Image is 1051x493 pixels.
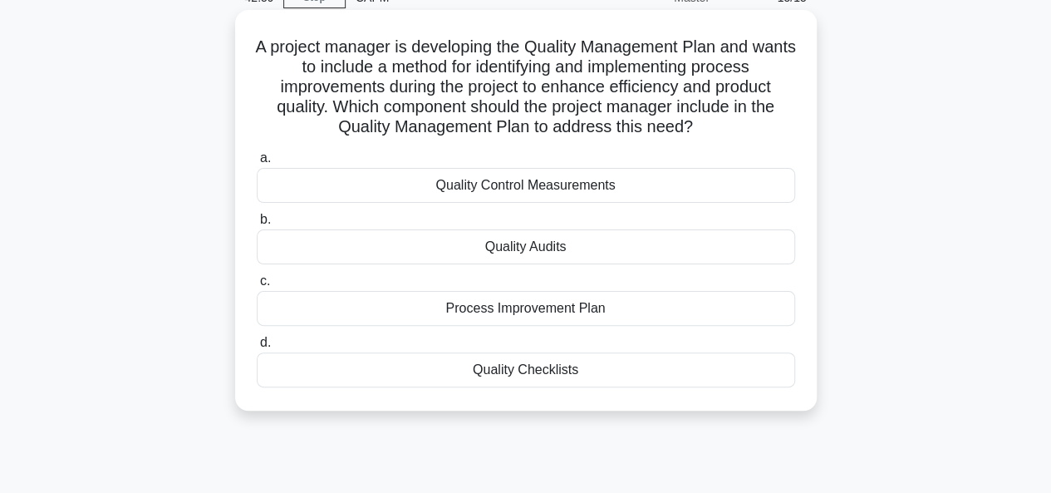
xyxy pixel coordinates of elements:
[257,291,795,326] div: Process Improvement Plan
[260,212,271,226] span: b.
[260,274,270,288] span: c.
[257,229,795,264] div: Quality Audits
[255,37,797,138] h5: A project manager is developing the Quality Management Plan and wants to include a method for ide...
[257,168,795,203] div: Quality Control Measurements
[260,335,271,349] span: d.
[257,352,795,387] div: Quality Checklists
[260,150,271,165] span: a.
